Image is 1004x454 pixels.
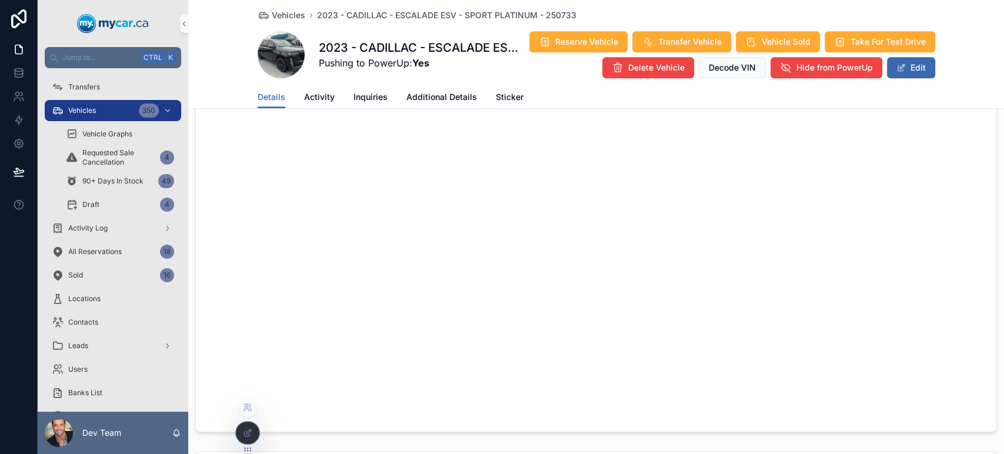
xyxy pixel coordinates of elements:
a: Additional Details [406,86,477,110]
button: Take For Test Drive [825,31,935,52]
a: Vehicles [258,9,305,21]
button: Transfer Vehicle [632,31,731,52]
a: Banks List [45,382,181,403]
div: 350 [139,104,159,118]
span: Sold [68,271,83,280]
span: Delete Vehicle [628,62,685,74]
button: Reserve Vehicle [529,31,628,52]
a: Inquiries [353,86,388,110]
span: Hide from PowerUp [796,62,873,74]
span: Details [258,91,285,103]
span: Transfer Vehicle [658,36,722,48]
img: App logo [77,14,149,33]
div: scrollable content [38,68,188,412]
a: Locations [45,288,181,309]
a: All Reservations18 [45,241,181,262]
button: Edit [887,57,935,78]
span: Contacts [68,318,98,327]
span: Pushing to PowerUp: [319,56,519,70]
div: 16 [160,268,174,282]
span: Leads [68,341,88,350]
span: Activity Log [68,223,108,233]
a: Transfers [45,76,181,98]
span: Requested Sale Cancellation [82,148,155,167]
span: Reserve Vehicle [555,36,618,48]
button: Decode VIN [699,57,766,78]
span: K [166,53,175,62]
button: Delete Vehicle [602,57,694,78]
span: Draft [82,200,99,209]
a: Leads [45,335,181,356]
a: 90+ Days In Stock49 [59,171,181,192]
span: 90+ Days In Stock [82,176,144,186]
span: Vehicle Sold [762,36,810,48]
span: Locations [68,294,101,303]
span: Inquiries [353,91,388,103]
a: Sticker [496,86,523,110]
div: 49 [158,174,174,188]
span: Additional Details [406,91,477,103]
span: Take For Test Drive [850,36,926,48]
span: Decode VIN [709,62,756,74]
span: Jump to... [63,53,138,62]
span: Activity [304,91,335,103]
a: Requested Sale Cancellation4 [59,147,181,168]
span: Vehicle Graphs [82,129,132,139]
a: Details [258,86,285,109]
a: Users [45,359,181,380]
span: Vehicles [68,106,96,115]
div: 4 [160,198,174,212]
span: Users [68,365,88,374]
span: Sticker [496,91,523,103]
a: Draft4 [59,194,181,215]
a: Vehicles350 [45,100,181,121]
p: Dev Team [82,427,121,439]
div: 4 [160,151,174,165]
a: Sold16 [45,265,181,286]
span: Transfers [68,82,100,92]
span: Vehicles [272,9,305,21]
h1: 2023 - CADILLAC - ESCALADE ESV - SPORT PLATINUM - 250733 [319,39,519,56]
span: Banks List [68,388,102,398]
a: Activity Log [45,218,181,239]
span: All Reservations [68,247,122,256]
a: Vehicle Graphs [59,123,181,145]
span: Ctrl [142,52,164,64]
button: Vehicle Sold [736,31,820,52]
a: Contacts [45,312,181,333]
button: Jump to...CtrlK [45,47,181,68]
a: 2023 - CADILLAC - ESCALADE ESV - SPORT PLATINUM - 250733 [317,9,576,21]
strong: Yes [412,57,429,69]
div: 18 [160,245,174,259]
button: Hide from PowerUp [770,57,882,78]
a: Activity [304,86,335,110]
